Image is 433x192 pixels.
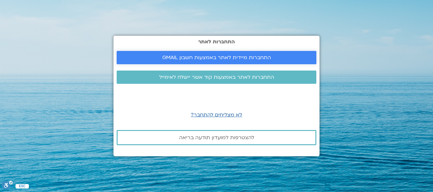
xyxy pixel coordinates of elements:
[179,135,254,140] span: להצטרפות למועדון תודעה בריאה
[117,51,316,64] a: התחברות מיידית לאתר באמצעות חשבון GMAIL
[162,55,271,60] span: התחברות מיידית לאתר באמצעות חשבון GMAIL
[117,39,316,45] h2: התחברות לאתר
[117,71,316,84] a: התחברות לאתר באמצעות קוד אשר יישלח לאימייל
[159,74,274,80] span: התחברות לאתר באמצעות קוד אשר יישלח לאימייל
[191,111,242,118] a: לא מצליחים להתחבר?
[117,130,316,145] a: להצטרפות למועדון תודעה בריאה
